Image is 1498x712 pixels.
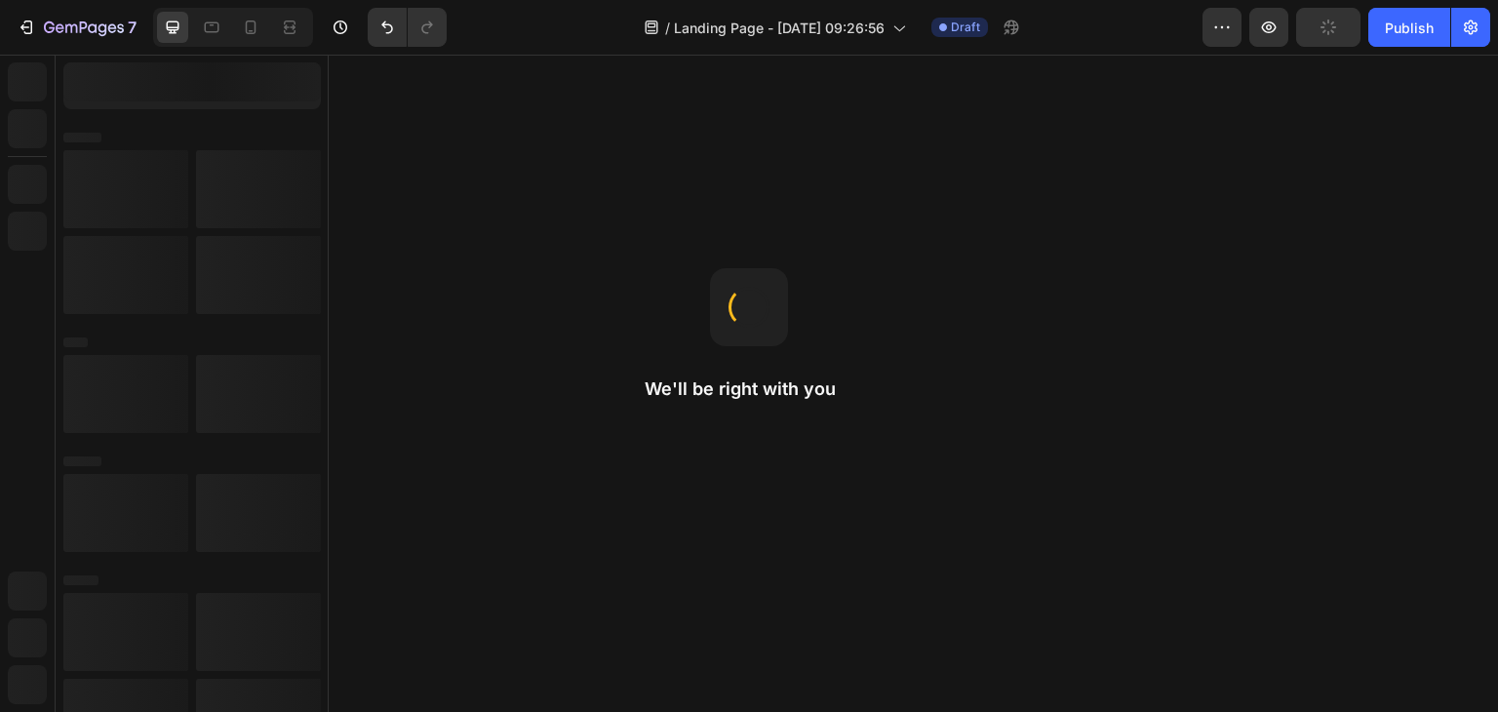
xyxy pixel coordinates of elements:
span: Landing Page - [DATE] 09:26:56 [674,18,885,38]
p: 7 [128,16,137,39]
span: / [665,18,670,38]
button: Publish [1368,8,1450,47]
div: Undo/Redo [368,8,447,47]
span: Draft [951,19,980,36]
div: Publish [1385,18,1434,38]
button: 7 [8,8,145,47]
h2: We'll be right with you [645,377,853,401]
